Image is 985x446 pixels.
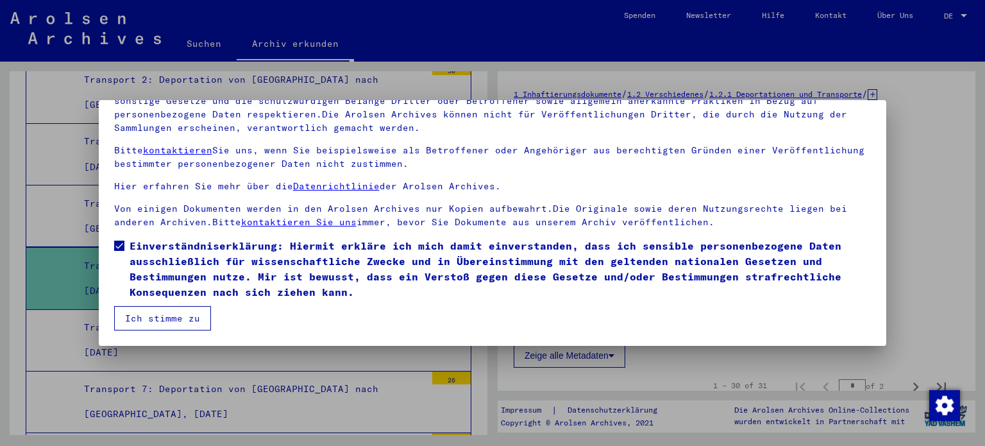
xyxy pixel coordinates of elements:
[929,390,960,421] img: Zustimmung ändern
[114,144,871,171] p: Bitte Sie uns, wenn Sie beispielsweise als Betroffener oder Angehöriger aus berechtigten Gründen ...
[114,202,871,229] p: Von einigen Dokumenten werden in den Arolsen Archives nur Kopien aufbewahrt.Die Originale sowie d...
[130,238,871,300] span: Einverständniserklärung: Hiermit erkläre ich mich damit einverstanden, dass ich sensible personen...
[114,67,871,135] p: Bitte beachten Sie, dass dieses Portal über NS - Verfolgte sensible Daten zu identifizierten oder...
[293,180,380,192] a: Datenrichtlinie
[114,306,211,330] button: Ich stimme zu
[114,180,871,193] p: Hier erfahren Sie mehr über die der Arolsen Archives.
[241,216,357,228] a: kontaktieren Sie uns
[143,144,212,156] a: kontaktieren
